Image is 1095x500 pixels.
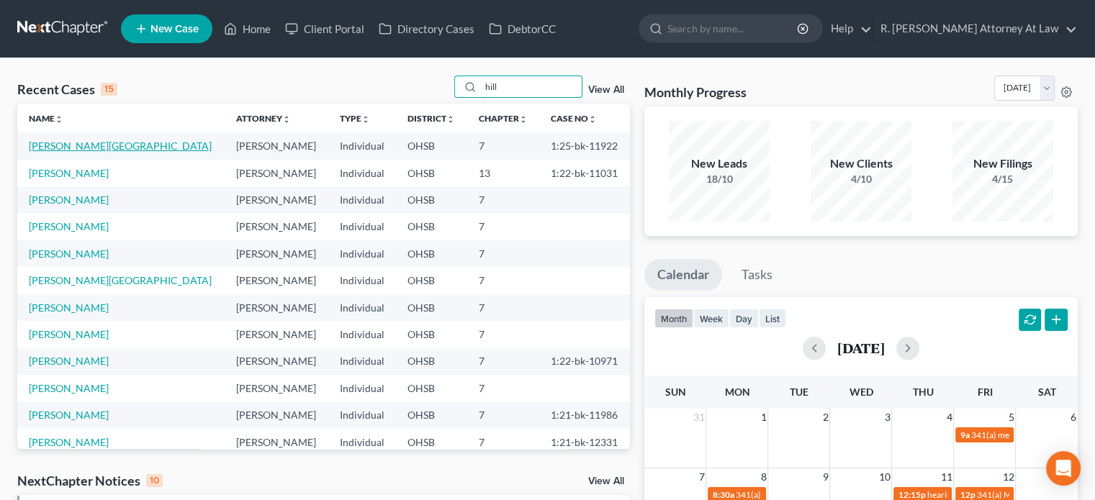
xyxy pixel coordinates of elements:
td: [PERSON_NAME] [225,402,328,429]
td: Individual [328,321,396,347]
td: OHSB [396,402,467,429]
span: 5 [1006,409,1015,426]
td: OHSB [396,214,467,240]
a: [PERSON_NAME] [29,436,109,448]
span: 12:15p [898,489,925,500]
td: OHSB [396,375,467,401]
td: Individual [328,240,396,267]
span: 9 [821,468,829,486]
td: OHSB [396,186,467,213]
td: OHSB [396,240,467,267]
div: New Clients [811,155,911,172]
span: Fri [977,386,992,398]
a: Attorneyunfold_more [236,113,291,124]
span: Wed [849,386,873,398]
td: Individual [328,214,396,240]
div: New Leads [669,155,770,172]
td: Individual [328,348,396,375]
a: Home [217,16,278,42]
td: [PERSON_NAME] [225,429,328,455]
span: 31 [691,409,706,426]
a: Nameunfold_more [29,113,63,124]
a: Typeunfold_more [339,113,369,124]
input: Search by name... [667,15,799,42]
td: OHSB [396,267,467,294]
td: 1:21-bk-11986 [539,402,630,429]
a: DebtorCC [482,16,563,42]
div: 10 [146,474,163,487]
span: 3 [883,409,891,426]
td: Individual [328,294,396,321]
span: Thu [912,386,933,398]
td: 1:22-bk-11031 [539,160,630,186]
a: [PERSON_NAME] [29,382,109,394]
span: 12 [1001,468,1015,486]
a: Directory Cases [371,16,482,42]
button: week [693,309,729,328]
span: 10 [877,468,891,486]
a: [PERSON_NAME] [29,328,109,340]
td: Individual [328,375,396,401]
a: Calendar [644,259,722,291]
a: Help [824,16,872,42]
td: Individual [328,132,396,159]
td: 7 [467,375,540,401]
a: [PERSON_NAME] [29,247,109,260]
div: New Filings [952,155,1053,172]
span: 11 [939,468,953,486]
a: Districtunfold_more [407,113,455,124]
a: View All [588,476,624,486]
td: [PERSON_NAME] [225,267,328,294]
span: 12p [960,489,975,500]
h2: [DATE] [837,340,885,355]
a: [PERSON_NAME] [29,220,109,232]
td: Individual [328,267,396,294]
td: Individual [328,429,396,455]
td: 7 [467,429,540,455]
a: Client Portal [278,16,371,42]
span: 341(a) meeting for [PERSON_NAME] [735,489,874,500]
a: [PERSON_NAME][GEOGRAPHIC_DATA] [29,140,212,152]
div: NextChapter Notices [17,472,163,489]
td: 7 [467,348,540,375]
a: Tasks [729,259,785,291]
td: 7 [467,321,540,347]
span: Tue [790,386,808,398]
div: 4/15 [952,172,1053,186]
i: unfold_more [282,115,291,124]
span: 4 [945,409,953,426]
div: Recent Cases [17,81,117,98]
td: Individual [328,186,396,213]
span: 8 [759,468,767,486]
span: New Case [150,24,199,35]
td: OHSB [396,321,467,347]
a: View All [588,85,624,95]
div: 18/10 [669,172,770,186]
div: Open Intercom Messenger [1046,451,1081,486]
td: 7 [467,186,540,213]
td: 7 [467,294,540,321]
div: 15 [101,83,117,96]
td: 1:22-bk-10971 [539,348,630,375]
td: 7 [467,240,540,267]
span: 1 [759,409,767,426]
span: 6 [1069,409,1078,426]
span: Sun [664,386,685,398]
td: [PERSON_NAME] [225,132,328,159]
td: 7 [467,132,540,159]
td: [PERSON_NAME] [225,160,328,186]
button: month [654,309,693,328]
div: 4/10 [811,172,911,186]
td: [PERSON_NAME] [225,240,328,267]
h3: Monthly Progress [644,83,747,101]
td: 7 [467,267,540,294]
td: [PERSON_NAME] [225,348,328,375]
td: 7 [467,214,540,240]
td: OHSB [396,294,467,321]
td: Individual [328,160,396,186]
button: list [759,309,786,328]
td: 1:25-bk-11922 [539,132,630,159]
span: Mon [724,386,749,398]
td: 1:21-bk-12331 [539,429,630,455]
td: [PERSON_NAME] [225,294,328,321]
